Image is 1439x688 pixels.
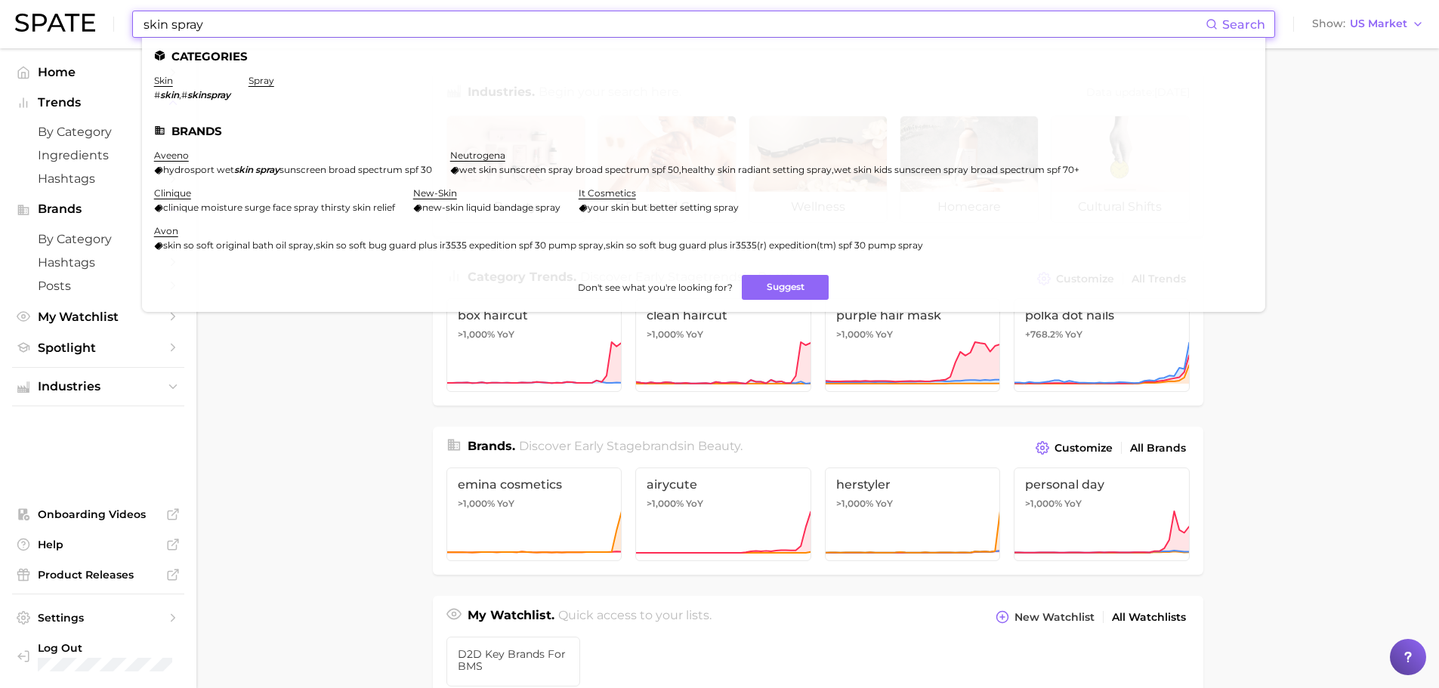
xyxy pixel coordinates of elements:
span: sunscreen broad spectrum spf 30 [279,164,432,175]
span: box haircut [458,308,611,322]
a: polka dot nails+768.2% YoY [1014,298,1190,392]
span: >1,000% [647,498,684,509]
span: Settings [38,611,159,625]
span: New Watchlist [1014,611,1095,624]
button: Industries [12,375,184,398]
span: herstyler [836,477,990,492]
a: D2D Key Brands for BMS [446,637,581,686]
span: >1,000% [647,329,684,340]
span: >1,000% [1025,498,1062,509]
span: by Category [38,232,159,246]
a: Spotlight [12,336,184,359]
span: polka dot nails [1025,308,1178,322]
a: All Brands [1126,438,1190,458]
a: skin [154,75,173,86]
button: New Watchlist [992,606,1098,628]
span: by Category [38,125,159,139]
span: Don't see what you're looking for? [578,282,733,293]
a: emina cosmetics>1,000% YoY [446,467,622,561]
span: personal day [1025,477,1178,492]
span: YoY [1064,498,1082,510]
span: D2D Key Brands for BMS [458,648,570,672]
span: >1,000% [458,329,495,340]
a: herstyler>1,000% YoY [825,467,1001,561]
a: by Category [12,120,184,143]
span: clean haircut [647,308,800,322]
span: skin so soft bug guard plus ir3535(r) expedition(tm) spf 30 pump spray [606,239,923,251]
a: clinique [154,187,191,199]
span: Discover Early Stage brands in . [519,439,743,453]
span: YoY [497,498,514,510]
span: Hashtags [38,171,159,186]
a: Ingredients [12,143,184,167]
span: All Watchlists [1112,611,1186,624]
span: Industries [38,380,159,393]
li: Categories [154,50,1253,63]
span: YoY [686,329,703,341]
span: >1,000% [836,329,873,340]
button: Customize [1032,437,1116,458]
a: Product Releases [12,563,184,586]
a: Posts [12,274,184,298]
span: purple hair mask [836,308,990,322]
a: avon [154,225,178,236]
span: Search [1222,17,1265,32]
a: by Category [12,227,184,251]
span: Brands [38,202,159,216]
span: emina cosmetics [458,477,611,492]
span: Spotlight [38,341,159,355]
span: hydrosport wet [163,164,234,175]
h2: Quick access to your lists. [558,606,712,628]
span: Hashtags [38,255,159,270]
span: # [181,89,187,100]
a: Hashtags [12,167,184,190]
a: neutrogena [450,150,505,161]
span: Help [38,538,159,551]
div: , [154,89,230,100]
span: Brands . [468,439,515,453]
em: skinspray [187,89,230,100]
span: your skin but better setting spray [588,202,739,213]
div: , , [450,164,1079,175]
span: Onboarding Videos [38,508,159,521]
em: skin [160,89,179,100]
a: personal day>1,000% YoY [1014,467,1190,561]
a: aveeno [154,150,189,161]
span: airycute [647,477,800,492]
span: clinique moisture surge face spray thirsty skin relief [163,202,395,213]
a: All Watchlists [1108,607,1190,628]
span: My Watchlist [38,310,159,324]
a: Home [12,60,184,84]
span: beauty [698,439,740,453]
span: YoY [875,498,893,510]
div: , , [154,239,923,251]
span: US Market [1350,20,1407,28]
a: Onboarding Videos [12,503,184,526]
a: new-skin [413,187,457,199]
button: ShowUS Market [1308,14,1428,34]
span: Log Out [38,641,172,655]
a: Settings [12,606,184,629]
span: Trends [38,96,159,110]
a: purple hair mask>1,000% YoY [825,298,1001,392]
a: airycute>1,000% YoY [635,467,811,561]
span: skin so soft bug guard plus ir3535 expedition spf 30 pump spray [316,239,604,251]
span: skin so soft original bath oil spray [163,239,313,251]
span: new-skin liquid bandage spray [422,202,560,213]
span: +768.2% [1025,329,1063,340]
span: # [154,89,160,100]
span: YoY [497,329,514,341]
span: wet skin kids sunscreen spray broad spectrum spf 70+ [834,164,1079,175]
span: Ingredients [38,148,159,162]
span: YoY [875,329,893,341]
span: Show [1312,20,1345,28]
button: Brands [12,198,184,221]
a: Hashtags [12,251,184,274]
span: Customize [1055,442,1113,455]
span: YoY [1065,329,1082,341]
span: YoY [686,498,703,510]
span: Home [38,65,159,79]
button: Suggest [742,275,829,300]
span: healthy skin radiant setting spray [681,164,832,175]
img: SPATE [15,14,95,32]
